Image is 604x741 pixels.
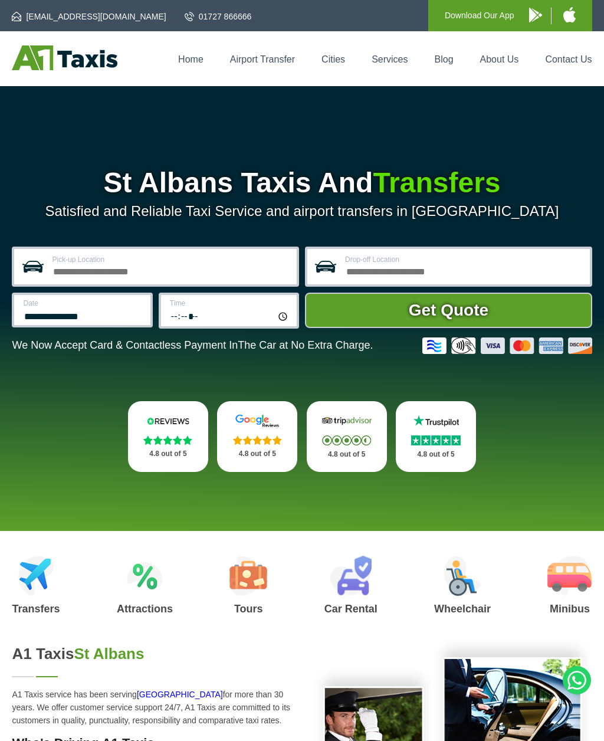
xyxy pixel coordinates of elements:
[411,435,461,445] img: Stars
[233,435,282,445] img: Stars
[396,401,476,472] a: Trustpilot Stars 4.8 out of 5
[185,11,252,22] a: 01727 866666
[238,339,373,351] span: The Car at No Extra Charge.
[229,556,267,596] img: Tours
[305,293,592,328] button: Get Quote
[128,401,208,472] a: Reviews.io Stars 4.8 out of 5
[141,414,195,428] img: Reviews.io
[170,300,290,307] label: Time
[480,54,519,64] a: About Us
[345,256,583,263] label: Drop-off Location
[409,447,463,462] p: 4.8 out of 5
[127,556,163,596] img: Attractions
[12,169,592,197] h1: St Albans Taxis And
[12,339,373,352] p: We Now Accept Card & Contactless Payment In
[137,690,223,699] a: [GEOGRAPHIC_DATA]
[372,54,408,64] a: Services
[12,45,117,70] img: A1 Taxis St Albans LTD
[321,54,345,64] a: Cities
[74,645,145,663] span: St Albans
[52,256,290,263] label: Pick-up Location
[320,447,374,462] p: 4.8 out of 5
[117,604,173,614] h3: Attractions
[529,8,542,22] img: A1 Taxis Android App
[230,414,284,428] img: Google
[307,401,387,472] a: Tripadvisor Stars 4.8 out of 5
[320,414,374,428] img: Tripadvisor
[217,401,297,472] a: Google Stars 4.8 out of 5
[422,337,592,354] img: Credit And Debit Cards
[230,54,295,64] a: Airport Transfer
[12,645,290,663] h2: A1 Taxis
[229,604,267,614] h3: Tours
[547,556,592,596] img: Minibus
[545,54,592,64] a: Contact Us
[230,447,284,461] p: 4.8 out of 5
[178,54,203,64] a: Home
[445,8,514,23] p: Download Our App
[143,435,192,445] img: Stars
[563,7,576,22] img: A1 Taxis iPhone App
[547,604,592,614] h3: Minibus
[12,203,592,219] p: Satisfied and Reliable Taxi Service and airport transfers in [GEOGRAPHIC_DATA]
[12,604,60,614] h3: Transfers
[324,604,377,614] h3: Car Rental
[330,556,372,596] img: Car Rental
[409,414,463,428] img: Trustpilot
[12,688,290,727] p: A1 Taxis service has been serving for more than 30 years. We offer customer service support 24/7,...
[444,556,481,596] img: Wheelchair
[435,54,454,64] a: Blog
[23,300,143,307] label: Date
[322,435,371,445] img: Stars
[141,447,195,461] p: 4.8 out of 5
[373,167,500,198] span: Transfers
[434,604,491,614] h3: Wheelchair
[12,11,166,22] a: [EMAIL_ADDRESS][DOMAIN_NAME]
[18,556,54,596] img: Airport Transfers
